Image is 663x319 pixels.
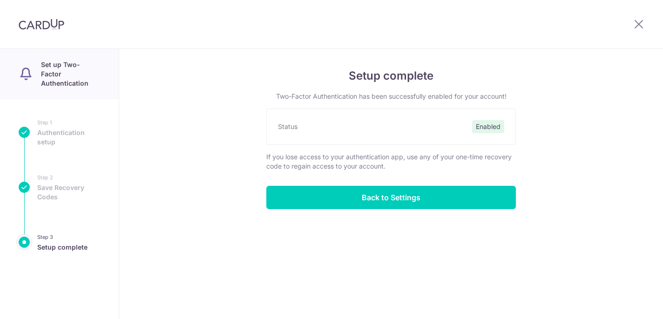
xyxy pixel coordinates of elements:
small: Step 1 [37,118,100,127]
p: Two-Factor Authentication has been successfully enabled for your account! [266,92,516,101]
img: CardUp [19,19,64,30]
span: Setup complete [37,243,88,252]
label: Status [278,122,298,131]
small: Step 3 [37,232,88,242]
span: Authentication setup [37,128,100,147]
span: Enabled [472,120,504,133]
p: If you lose access to your authentication app, use any of your one-time recovery code to regain a... [266,152,516,171]
span: Save Recovery Codes [37,183,100,202]
p: Set up Two-Factor Authentication [41,60,100,88]
h4: Setup complete [266,68,516,84]
input: Back to Settings [266,186,516,209]
small: Step 2 [37,173,100,182]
